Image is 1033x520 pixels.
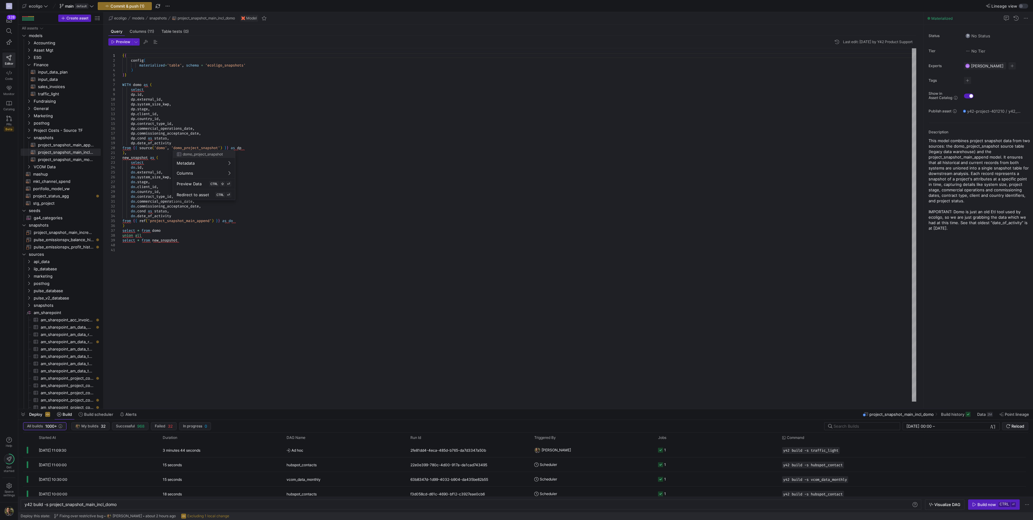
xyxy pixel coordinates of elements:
[177,181,202,186] span: Preview Data
[210,182,218,186] span: CTRL
[221,182,224,186] span: ⇧
[177,171,193,176] span: Columns
[227,193,230,197] span: ⏎
[177,192,209,197] span: Redirect to asset
[227,182,230,186] span: ⏎
[183,152,223,156] span: domo_project_snapshot
[216,193,224,197] span: CTRL
[177,161,195,166] span: Metadata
